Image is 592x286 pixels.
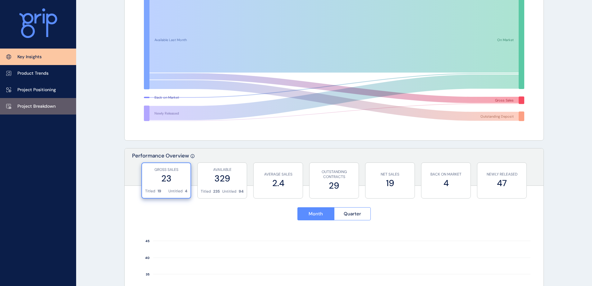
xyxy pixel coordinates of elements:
[146,272,149,276] text: 35
[222,189,236,194] p: Untitled
[17,54,42,60] p: Key Insights
[145,172,187,185] label: 23
[145,189,155,194] p: Titled
[145,256,149,260] text: 40
[424,172,467,177] p: BACK ON MARKET
[145,239,149,243] text: 45
[239,189,244,194] p: 94
[168,189,183,194] p: Untitled
[201,167,244,172] p: AVAILABLE
[257,172,300,177] p: AVERAGE SALES
[369,177,411,189] label: 19
[17,103,56,110] p: Project Breakdown
[257,177,300,189] label: 2.4
[132,152,189,185] p: Performance Overview
[201,172,244,185] label: 329
[313,169,356,180] p: OUTSTANDING CONTRACTS
[201,189,211,194] p: Titled
[17,70,48,77] p: Product Trends
[145,167,187,172] p: GROSS SALES
[344,211,361,217] span: Quarter
[369,172,411,177] p: NET SALES
[334,207,371,220] button: Quarter
[480,177,523,189] label: 47
[424,177,467,189] label: 4
[309,211,323,217] span: Month
[297,207,334,220] button: Month
[158,189,161,194] p: 19
[185,189,187,194] p: 4
[213,189,220,194] p: 235
[17,87,56,93] p: Project Positioning
[313,180,356,192] label: 29
[480,172,523,177] p: NEWLY RELEASED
